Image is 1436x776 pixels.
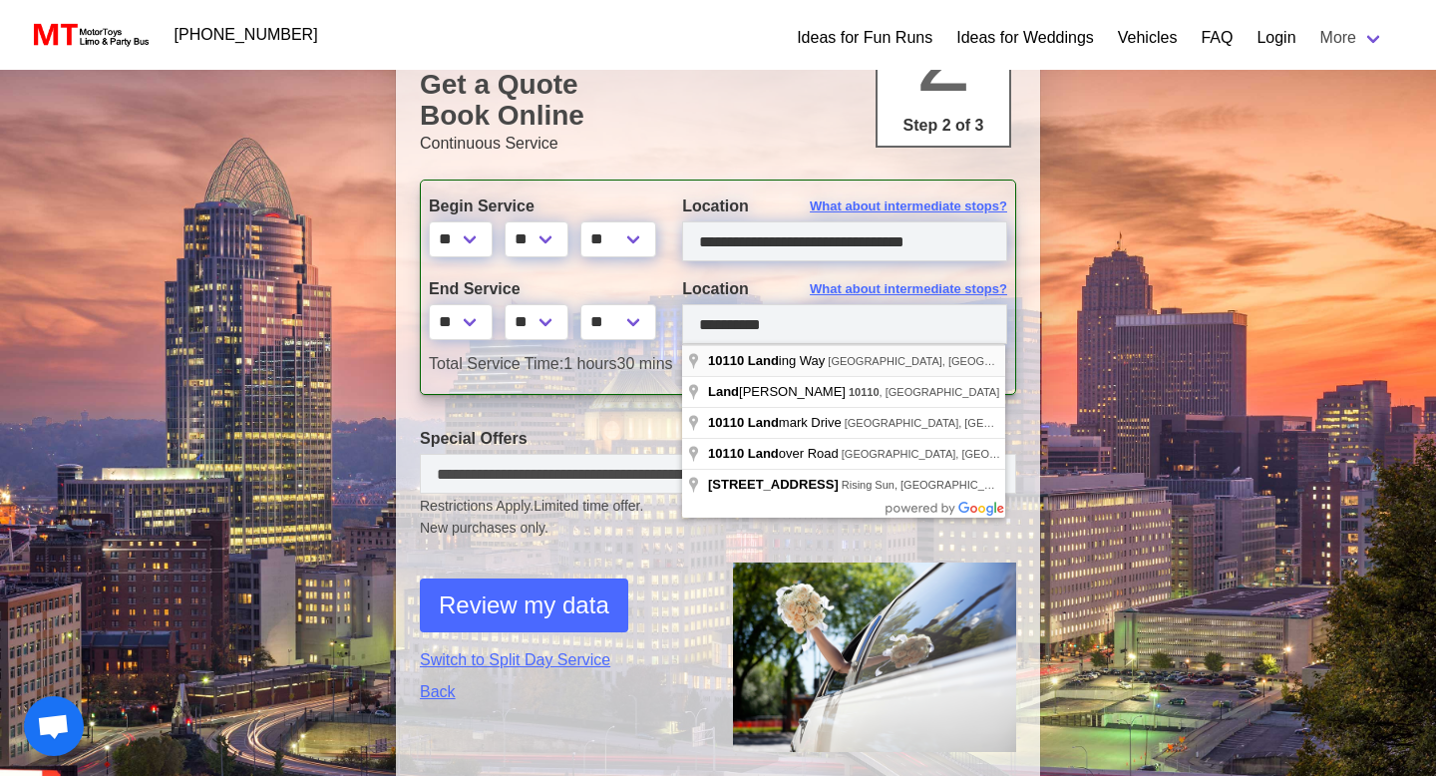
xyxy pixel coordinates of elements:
div: Open chat [24,696,84,756]
span: Total Service Time: [429,355,563,372]
label: End Service [429,277,652,301]
a: Login [1256,26,1295,50]
div: 1 hours [414,352,1022,376]
label: Begin Service [429,194,652,218]
span: New purchases only. [420,518,1016,539]
button: Review my data [420,579,628,632]
label: Special Offers [420,427,1016,451]
span: Limited time offer. [534,496,643,517]
span: 10110 [708,353,744,368]
span: Land [748,353,779,368]
span: mark Drive [708,415,845,430]
span: Land [748,415,779,430]
p: Continuous Service [420,132,1016,156]
span: , [GEOGRAPHIC_DATA] [849,386,999,398]
span: [GEOGRAPHIC_DATA], [GEOGRAPHIC_DATA], [GEOGRAPHIC_DATA] [845,417,1200,429]
span: [GEOGRAPHIC_DATA], [GEOGRAPHIC_DATA], [GEOGRAPHIC_DATA] [842,448,1197,460]
p: Step 2 of 3 [886,114,1001,138]
span: Location [682,280,749,297]
span: 10110 [708,415,744,430]
span: What about intermediate stops? [810,196,1007,216]
a: Ideas for Fun Runs [797,26,932,50]
img: 1.png [733,563,1016,751]
span: What about intermediate stops? [810,279,1007,299]
span: 10110 Land [708,446,779,461]
img: MotorToys Logo [28,21,151,49]
a: Ideas for Weddings [956,26,1094,50]
span: ing Way [708,353,828,368]
span: 30 mins [617,355,673,372]
span: Rising Sun, [GEOGRAPHIC_DATA], [GEOGRAPHIC_DATA] [842,479,1135,491]
span: over Road [708,446,842,461]
span: [PERSON_NAME] [708,384,849,399]
h1: Get a Quote Book Online [420,69,1016,132]
a: Back [420,680,703,704]
a: [PHONE_NUMBER] [163,15,330,55]
a: More [1308,18,1396,58]
span: Review my data [439,587,609,623]
span: [GEOGRAPHIC_DATA], [GEOGRAPHIC_DATA], [GEOGRAPHIC_DATA] [828,355,1183,367]
span: 10110 [849,386,880,398]
span: Location [682,197,749,214]
a: Switch to Split Day Service [420,648,703,672]
span: [STREET_ADDRESS] [708,477,839,492]
a: FAQ [1201,26,1233,50]
span: Land [708,384,739,399]
a: Vehicles [1118,26,1178,50]
small: Restrictions Apply. [420,498,1016,539]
